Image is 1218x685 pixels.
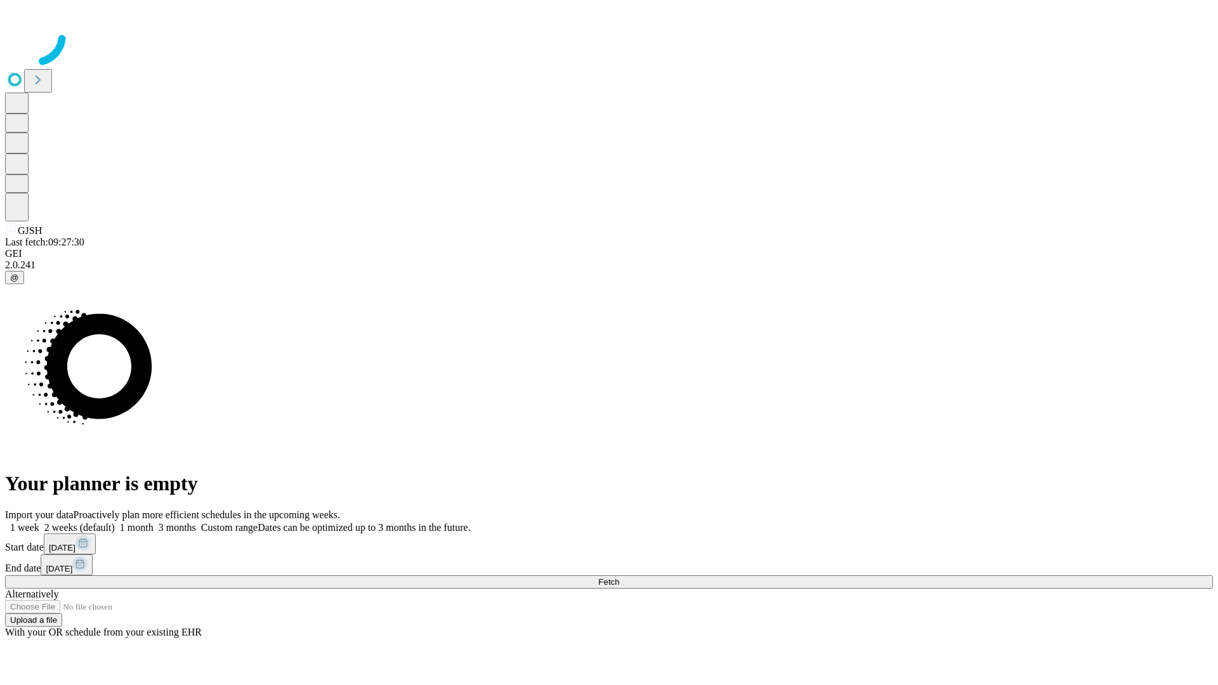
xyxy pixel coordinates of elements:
[44,522,115,533] span: 2 weeks (default)
[5,248,1213,259] div: GEI
[598,577,619,587] span: Fetch
[201,522,258,533] span: Custom range
[18,225,42,236] span: GJSH
[120,522,154,533] span: 1 month
[5,554,1213,575] div: End date
[258,522,470,533] span: Dates can be optimized up to 3 months in the future.
[46,564,72,573] span: [DATE]
[10,273,19,282] span: @
[5,589,58,599] span: Alternatively
[41,554,93,575] button: [DATE]
[5,613,62,627] button: Upload a file
[5,575,1213,589] button: Fetch
[44,533,96,554] button: [DATE]
[5,237,84,247] span: Last fetch: 09:27:30
[10,522,39,533] span: 1 week
[49,543,75,552] span: [DATE]
[5,271,24,284] button: @
[159,522,196,533] span: 3 months
[5,533,1213,554] div: Start date
[5,627,202,637] span: With your OR schedule from your existing EHR
[5,509,74,520] span: Import your data
[5,259,1213,271] div: 2.0.241
[5,472,1213,495] h1: Your planner is empty
[74,509,340,520] span: Proactively plan more efficient schedules in the upcoming weeks.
